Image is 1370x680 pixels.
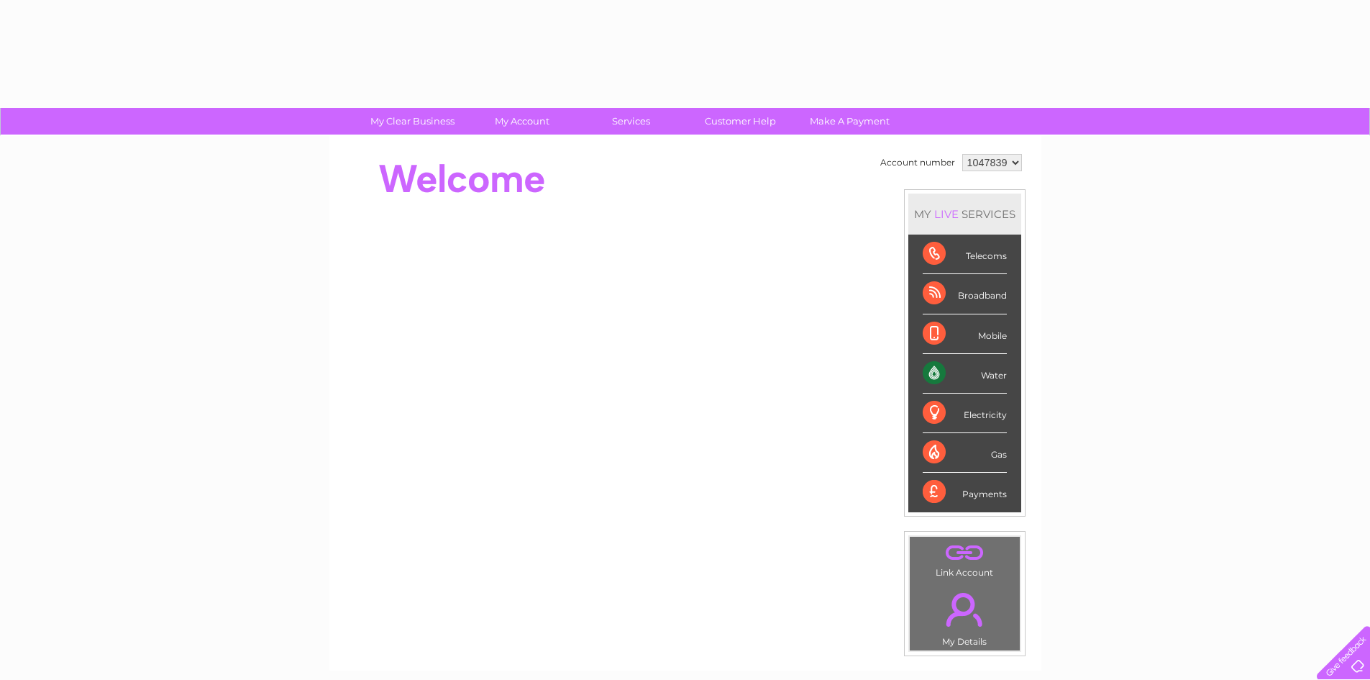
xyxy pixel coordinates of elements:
[790,108,909,135] a: Make A Payment
[923,433,1007,473] div: Gas
[913,584,1016,635] a: .
[353,108,472,135] a: My Clear Business
[931,207,962,221] div: LIVE
[923,394,1007,433] div: Electricity
[908,194,1021,235] div: MY SERVICES
[462,108,581,135] a: My Account
[913,540,1016,566] a: .
[923,274,1007,314] div: Broadband
[923,235,1007,274] div: Telecoms
[923,314,1007,354] div: Mobile
[923,473,1007,512] div: Payments
[909,536,1020,581] td: Link Account
[681,108,800,135] a: Customer Help
[877,150,959,175] td: Account number
[572,108,690,135] a: Services
[923,354,1007,394] div: Water
[909,581,1020,651] td: My Details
